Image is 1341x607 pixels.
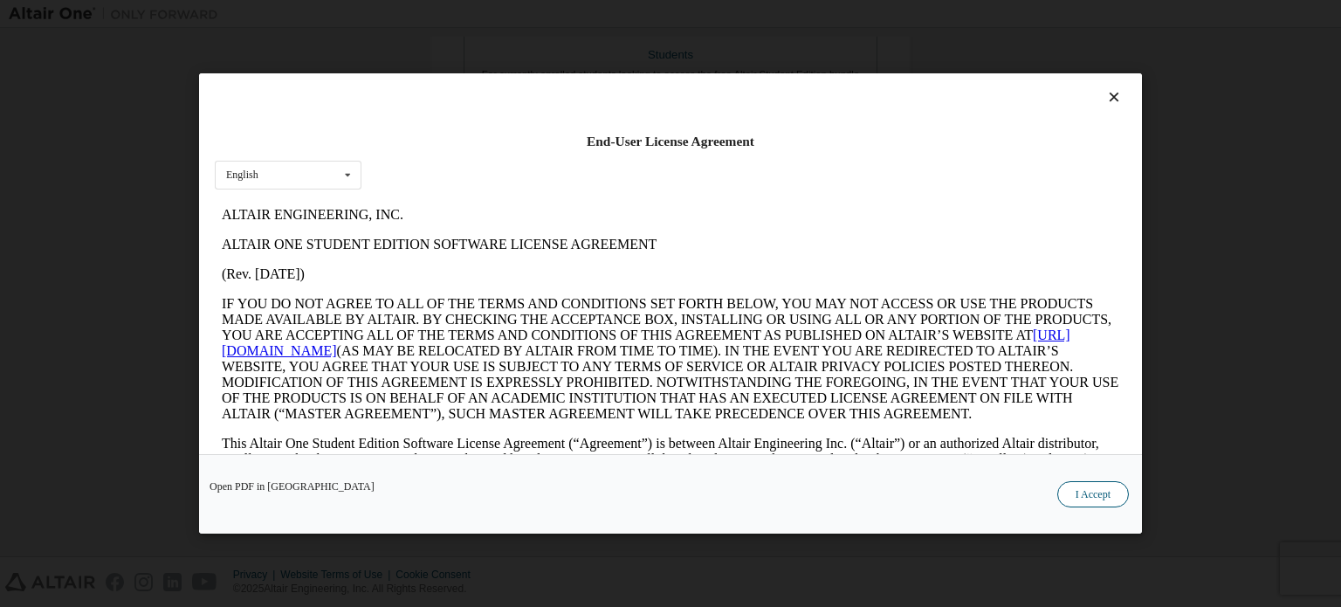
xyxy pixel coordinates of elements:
[7,236,904,299] p: This Altair One Student Edition Software License Agreement (“Agreement”) is between Altair Engine...
[1057,481,1129,507] button: I Accept
[226,169,258,180] div: English
[7,37,904,52] p: ALTAIR ONE STUDENT EDITION SOFTWARE LICENSE AGREEMENT
[7,96,904,222] p: IF YOU DO NOT AGREE TO ALL OF THE TERMS AND CONDITIONS SET FORTH BELOW, YOU MAY NOT ACCESS OR USE...
[7,128,856,158] a: [URL][DOMAIN_NAME]
[210,481,375,492] a: Open PDF in [GEOGRAPHIC_DATA]
[7,66,904,82] p: (Rev. [DATE])
[7,7,904,23] p: ALTAIR ENGINEERING, INC.
[215,133,1126,150] div: End-User License Agreement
